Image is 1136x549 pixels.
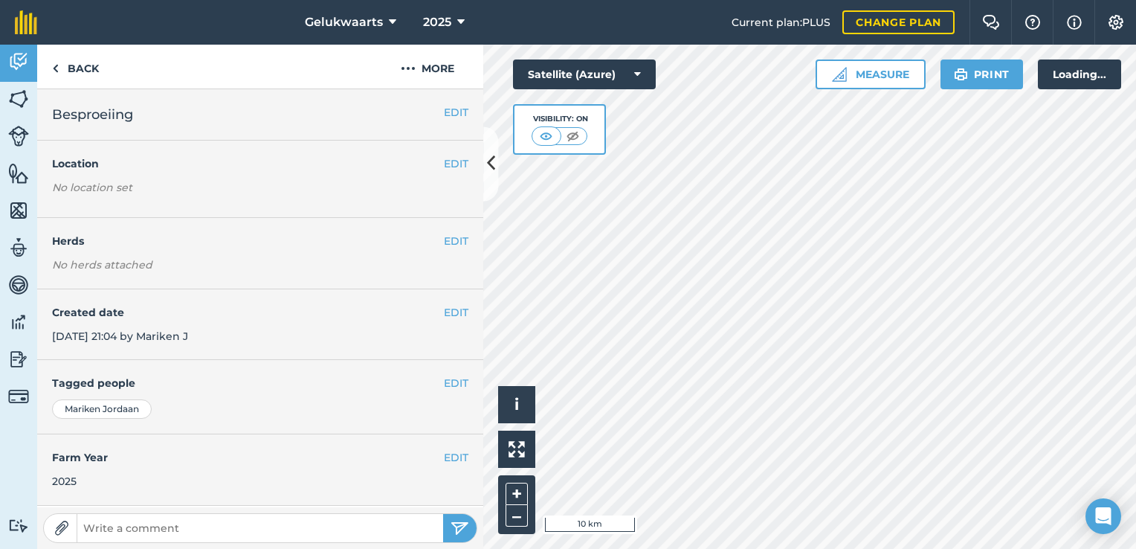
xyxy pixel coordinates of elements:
img: A question mark icon [1024,15,1042,30]
img: svg+xml;base64,PHN2ZyB4bWxucz0iaHR0cDovL3d3dy53My5vcmcvMjAwMC9zdmciIHdpZHRoPSIxOSIgaGVpZ2h0PSIyNC... [954,65,968,83]
div: 2025 [52,473,468,489]
img: Two speech bubbles overlapping with the left bubble in the forefront [982,15,1000,30]
button: – [506,505,528,527]
h4: Tagged people [52,375,468,391]
button: Measure [816,60,926,89]
h2: Besproeiing [52,104,468,125]
img: svg+xml;base64,PHN2ZyB4bWxucz0iaHR0cDovL3d3dy53My5vcmcvMjAwMC9zdmciIHdpZHRoPSI1NiIgaGVpZ2h0PSI2MC... [8,162,29,184]
img: fieldmargin Logo [15,10,37,34]
button: + [506,483,528,505]
img: Four arrows, one pointing top left, one top right, one bottom right and the last bottom left [509,441,525,457]
img: svg+xml;base64,PD94bWwgdmVyc2lvbj0iMS4wIiBlbmNvZGluZz0idXRmLTgiPz4KPCEtLSBHZW5lcmF0b3I6IEFkb2JlIE... [8,126,29,147]
button: Print [940,60,1024,89]
img: svg+xml;base64,PHN2ZyB4bWxucz0iaHR0cDovL3d3dy53My5vcmcvMjAwMC9zdmciIHdpZHRoPSI1MCIgaGVpZ2h0PSI0MC... [564,129,582,144]
button: EDIT [444,233,468,249]
input: Write a comment [77,518,443,539]
button: More [372,45,483,89]
em: No herds attached [52,257,483,273]
a: Change plan [842,10,955,34]
div: Mariken Jordaan [52,399,152,419]
button: Satellite (Azure) [513,60,656,89]
em: No location set [52,181,132,194]
h4: Farm Year [52,449,468,466]
button: EDIT [444,104,468,121]
div: [DATE] 21:04 by Mariken J [37,289,483,361]
button: EDIT [444,375,468,391]
span: 2025 [423,13,451,31]
img: A cog icon [1107,15,1125,30]
img: Paperclip icon [54,521,69,536]
img: svg+xml;base64,PHN2ZyB4bWxucz0iaHR0cDovL3d3dy53My5vcmcvMjAwMC9zdmciIHdpZHRoPSI1NiIgaGVpZ2h0PSI2MC... [8,88,29,110]
img: svg+xml;base64,PD94bWwgdmVyc2lvbj0iMS4wIiBlbmNvZGluZz0idXRmLTgiPz4KPCEtLSBHZW5lcmF0b3I6IEFkb2JlIE... [8,518,29,533]
div: [DATE] [37,506,483,519]
img: svg+xml;base64,PHN2ZyB4bWxucz0iaHR0cDovL3d3dy53My5vcmcvMjAwMC9zdmciIHdpZHRoPSI1NiIgaGVpZ2h0PSI2MC... [8,199,29,222]
div: Loading... [1038,60,1121,89]
span: Gelukwaarts [305,13,383,31]
div: Open Intercom Messenger [1085,498,1121,534]
img: svg+xml;base64,PD94bWwgdmVyc2lvbj0iMS4wIiBlbmNvZGluZz0idXRmLTgiPz4KPCEtLSBHZW5lcmF0b3I6IEFkb2JlIE... [8,237,29,259]
img: svg+xml;base64,PD94bWwgdmVyc2lvbj0iMS4wIiBlbmNvZGluZz0idXRmLTgiPz4KPCEtLSBHZW5lcmF0b3I6IEFkb2JlIE... [8,311,29,333]
h4: Created date [52,304,468,321]
button: i [498,386,535,423]
img: svg+xml;base64,PHN2ZyB4bWxucz0iaHR0cDovL3d3dy53My5vcmcvMjAwMC9zdmciIHdpZHRoPSI5IiBoZWlnaHQ9IjI0Ii... [52,60,59,77]
span: Current plan : PLUS [732,14,830,30]
button: EDIT [444,155,468,172]
span: i [514,395,519,414]
button: EDIT [444,304,468,321]
img: svg+xml;base64,PHN2ZyB4bWxucz0iaHR0cDovL3d3dy53My5vcmcvMjAwMC9zdmciIHdpZHRoPSIyNSIgaGVpZ2h0PSIyNC... [451,519,469,537]
a: Back [37,45,114,89]
img: Ruler icon [832,67,847,82]
h4: Herds [52,233,483,249]
h4: Location [52,155,468,172]
button: EDIT [444,449,468,466]
img: svg+xml;base64,PD94bWwgdmVyc2lvbj0iMS4wIiBlbmNvZGluZz0idXRmLTgiPz4KPCEtLSBHZW5lcmF0b3I6IEFkb2JlIE... [8,274,29,296]
img: svg+xml;base64,PHN2ZyB4bWxucz0iaHR0cDovL3d3dy53My5vcmcvMjAwMC9zdmciIHdpZHRoPSIxNyIgaGVpZ2h0PSIxNy... [1067,13,1082,31]
img: svg+xml;base64,PD94bWwgdmVyc2lvbj0iMS4wIiBlbmNvZGluZz0idXRmLTgiPz4KPCEtLSBHZW5lcmF0b3I6IEFkb2JlIE... [8,51,29,73]
img: svg+xml;base64,PHN2ZyB4bWxucz0iaHR0cDovL3d3dy53My5vcmcvMjAwMC9zdmciIHdpZHRoPSIyMCIgaGVpZ2h0PSIyNC... [401,60,416,77]
img: svg+xml;base64,PD94bWwgdmVyc2lvbj0iMS4wIiBlbmNvZGluZz0idXRmLTgiPz4KPCEtLSBHZW5lcmF0b3I6IEFkb2JlIE... [8,386,29,407]
img: svg+xml;base64,PHN2ZyB4bWxucz0iaHR0cDovL3d3dy53My5vcmcvMjAwMC9zdmciIHdpZHRoPSI1MCIgaGVpZ2h0PSI0MC... [537,129,555,144]
img: svg+xml;base64,PD94bWwgdmVyc2lvbj0iMS4wIiBlbmNvZGluZz0idXRmLTgiPz4KPCEtLSBHZW5lcmF0b3I6IEFkb2JlIE... [8,348,29,370]
div: Visibility: On [532,113,588,125]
